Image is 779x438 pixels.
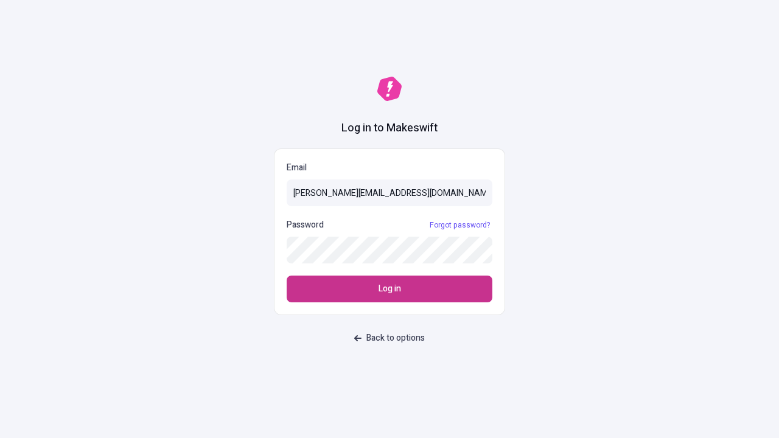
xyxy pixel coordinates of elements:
[427,220,492,230] a: Forgot password?
[366,332,425,345] span: Back to options
[287,161,492,175] p: Email
[341,120,438,136] h1: Log in to Makeswift
[287,218,324,232] p: Password
[287,276,492,302] button: Log in
[347,327,432,349] button: Back to options
[379,282,401,296] span: Log in
[287,179,492,206] input: Email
